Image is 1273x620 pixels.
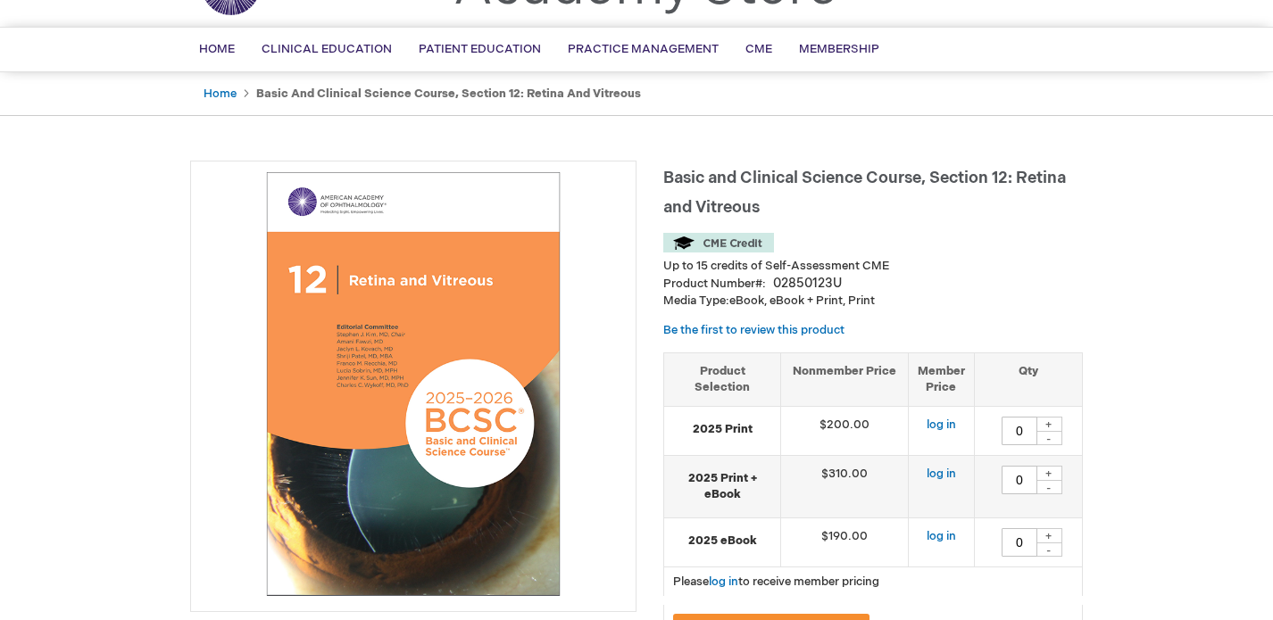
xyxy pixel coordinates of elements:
[1036,466,1062,481] div: +
[927,529,956,543] a: log in
[709,575,738,589] a: log in
[974,352,1082,406] th: Qty
[204,87,237,101] a: Home
[673,533,771,550] strong: 2025 eBook
[1036,417,1062,432] div: +
[1036,480,1062,494] div: -
[1036,528,1062,543] div: +
[927,467,956,481] a: log in
[927,417,956,432] a: log in
[663,293,1083,310] p: eBook, eBook + Print, Print
[781,406,909,455] td: $200.00
[568,42,719,56] span: Practice Management
[663,169,1066,217] span: Basic and Clinical Science Course, Section 12: Retina and Vitreous
[1002,417,1037,445] input: Qty
[419,42,541,56] span: Patient Education
[781,352,909,406] th: Nonmember Price
[262,42,392,56] span: Clinical Education
[1002,528,1037,557] input: Qty
[908,352,974,406] th: Member Price
[673,470,771,503] strong: 2025 Print + eBook
[663,323,845,337] a: Be the first to review this product
[781,517,909,566] td: $190.00
[773,275,842,293] div: 02850123U
[745,42,772,56] span: CME
[199,42,235,56] span: Home
[673,575,879,589] span: Please to receive member pricing
[1036,431,1062,445] div: -
[673,421,771,438] strong: 2025 Print
[663,293,729,308] strong: Media Type:
[1036,542,1062,557] div: -
[663,233,774,252] img: CME Credit
[664,352,781,406] th: Product Selection
[1002,466,1037,494] input: Qty
[799,42,879,56] span: Membership
[200,170,627,597] img: Basic and Clinical Science Course, Section 12: Retina and Vitreous
[663,258,1083,275] li: Up to 15 credits of Self-Assessment CME
[256,87,641,101] strong: Basic and Clinical Science Course, Section 12: Retina and Vitreous
[781,455,909,517] td: $310.00
[663,277,766,291] strong: Product Number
